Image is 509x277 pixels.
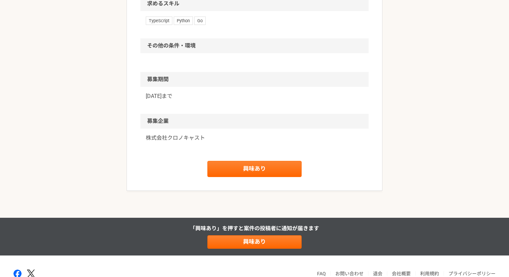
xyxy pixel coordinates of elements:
[190,224,319,233] p: 「興味あり」を押すと 案件の投稿者に通知が届きます
[146,134,363,142] a: 株式会社クロノキャスト
[420,271,439,276] a: 利用規約
[174,16,193,25] span: Python
[140,38,369,53] h2: その他の条件・環境
[140,72,369,87] h2: 募集期間
[335,271,364,276] a: お問い合わせ
[207,161,302,177] a: 興味あり
[448,271,496,276] a: プライバシーポリシー
[194,16,206,25] span: Go
[140,114,369,129] h2: 募集企業
[317,271,326,276] a: FAQ
[392,271,411,276] a: 会社概要
[373,271,382,276] a: 退会
[207,235,302,249] a: 興味あり
[146,92,363,100] p: [DATE]まで
[146,16,172,25] span: TypeScript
